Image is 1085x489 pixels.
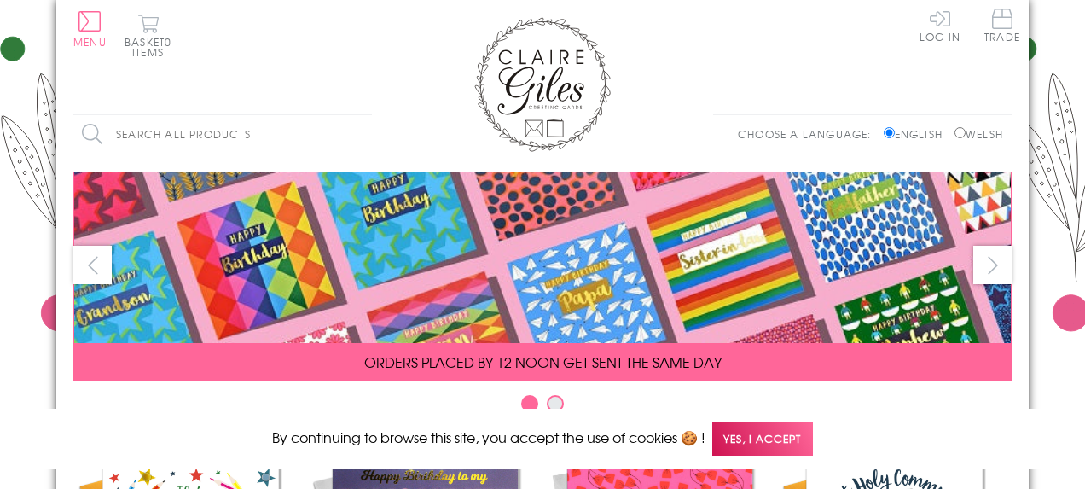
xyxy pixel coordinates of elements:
span: Yes, I accept [712,422,813,456]
a: Log In [920,9,960,42]
button: prev [73,246,112,284]
input: English [884,127,895,138]
span: Trade [984,9,1020,42]
label: Welsh [954,126,1003,142]
img: Claire Giles Greetings Cards [474,17,611,152]
a: Trade [984,9,1020,45]
p: Choose a language: [738,126,880,142]
input: Welsh [954,127,966,138]
button: Carousel Page 1 (Current Slide) [521,395,538,412]
button: Basket0 items [125,14,171,57]
input: Search [355,115,372,154]
button: Carousel Page 2 [547,395,564,412]
span: 0 items [132,34,171,60]
span: Menu [73,34,107,49]
input: Search all products [73,115,372,154]
button: Menu [73,11,107,47]
div: Carousel Pagination [73,394,1012,421]
label: English [884,126,951,142]
span: ORDERS PLACED BY 12 NOON GET SENT THE SAME DAY [364,352,722,372]
button: next [973,246,1012,284]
